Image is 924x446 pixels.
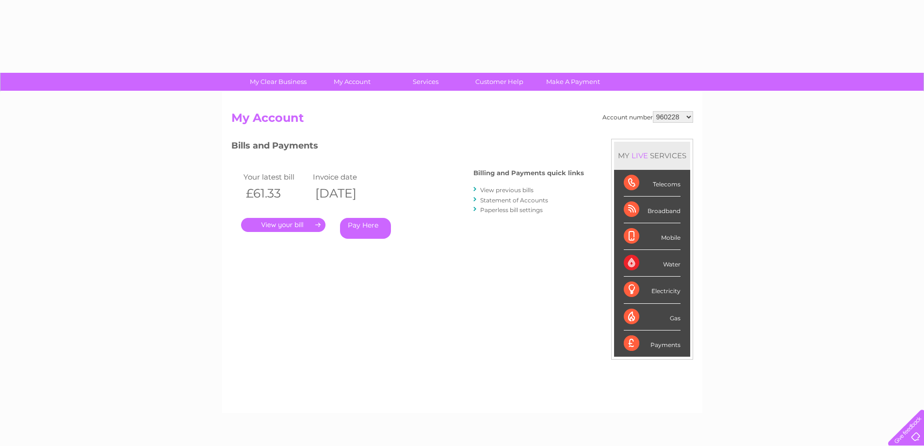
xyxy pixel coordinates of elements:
h4: Billing and Payments quick links [473,169,584,177]
td: Your latest bill [241,170,311,183]
div: Gas [624,304,681,330]
div: MY SERVICES [614,142,690,169]
a: View previous bills [480,186,534,194]
div: Broadband [624,197,681,223]
div: Account number [602,111,693,123]
td: Invoice date [310,170,380,183]
a: Statement of Accounts [480,197,548,204]
th: [DATE] [310,183,380,203]
div: Mobile [624,223,681,250]
a: Make A Payment [533,73,613,91]
h3: Bills and Payments [231,139,584,156]
th: £61.33 [241,183,311,203]
a: Paperless bill settings [480,206,543,214]
a: My Clear Business [238,73,318,91]
a: My Account [312,73,392,91]
a: Services [386,73,466,91]
a: Customer Help [459,73,539,91]
div: Electricity [624,277,681,303]
a: . [241,218,325,232]
div: Water [624,250,681,277]
div: Telecoms [624,170,681,197]
h2: My Account [231,111,693,130]
a: Pay Here [340,218,391,239]
div: LIVE [630,151,650,160]
div: Payments [624,330,681,357]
